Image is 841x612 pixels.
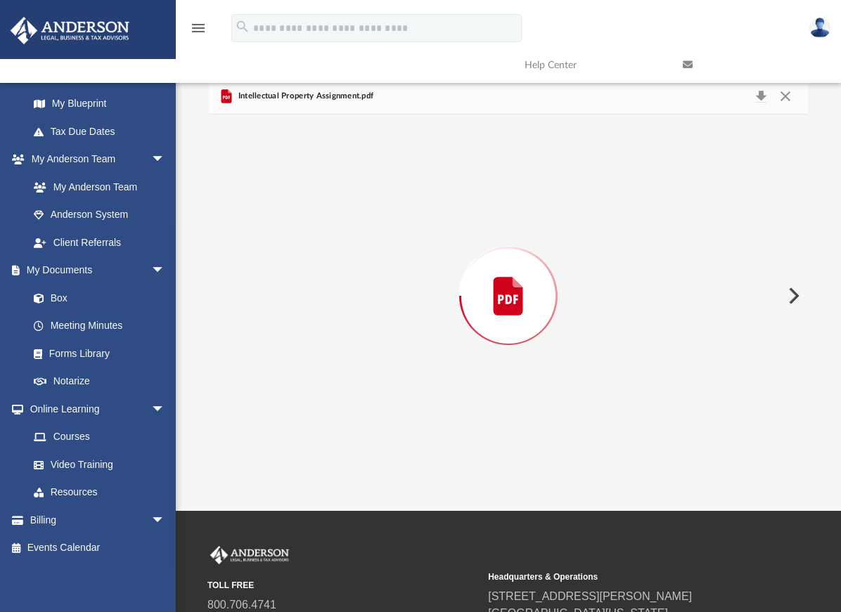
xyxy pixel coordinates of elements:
[20,228,179,256] a: Client Referrals
[10,534,186,562] a: Events Calendar
[151,145,179,174] span: arrow_drop_down
[20,339,172,367] a: Forms Library
[10,145,179,174] a: My Anderson Teamarrow_drop_down
[6,17,134,44] img: Anderson Advisors Platinum Portal
[10,395,179,423] a: Online Learningarrow_drop_down
[20,117,186,145] a: Tax Due Dates
[151,395,179,424] span: arrow_drop_down
[190,27,207,37] a: menu
[209,78,807,478] div: Preview
[20,367,179,396] a: Notarize
[207,546,292,564] img: Anderson Advisors Platinum Portal
[151,506,179,535] span: arrow_drop_down
[20,90,179,118] a: My Blueprint
[207,579,478,592] small: TOLL FREE
[20,201,179,229] a: Anderson System
[20,450,172,478] a: Video Training
[20,478,179,507] a: Resources
[488,590,692,602] a: [STREET_ADDRESS][PERSON_NAME]
[190,20,207,37] i: menu
[20,312,179,340] a: Meeting Minutes
[748,86,773,106] button: Download
[10,506,186,534] a: Billingarrow_drop_down
[777,276,808,315] button: Next File
[773,86,798,106] button: Close
[488,571,759,583] small: Headquarters & Operations
[809,18,830,38] img: User Pic
[235,90,373,103] span: Intellectual Property Assignment.pdf
[235,19,250,34] i: search
[20,173,172,201] a: My Anderson Team
[20,423,179,451] a: Courses
[514,37,672,93] a: Help Center
[20,284,172,312] a: Box
[10,256,179,285] a: My Documentsarrow_drop_down
[151,256,179,285] span: arrow_drop_down
[207,599,276,611] a: 800.706.4741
